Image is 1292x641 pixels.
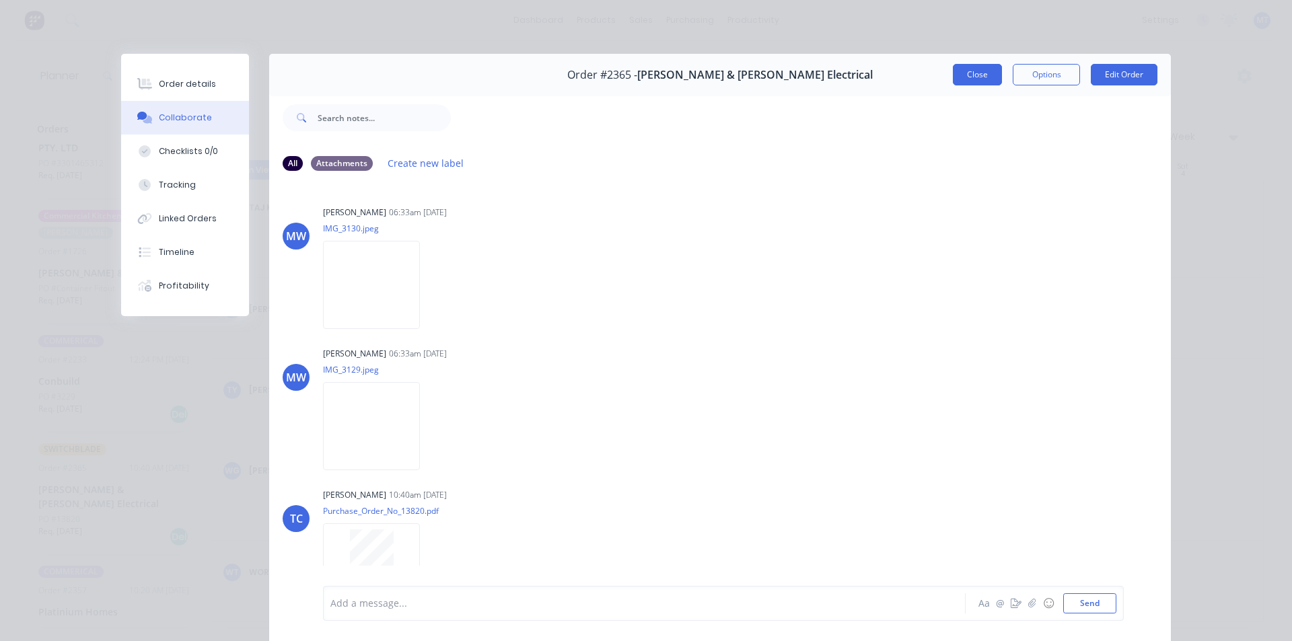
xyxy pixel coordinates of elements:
[121,67,249,101] button: Order details
[992,595,1008,611] button: @
[953,64,1002,85] button: Close
[290,511,303,527] div: TC
[159,145,218,157] div: Checklists 0/0
[311,156,373,171] div: Attachments
[121,269,249,303] button: Profitability
[381,154,471,172] button: Create new label
[323,206,386,219] div: [PERSON_NAME]
[159,112,212,124] div: Collaborate
[1013,64,1080,85] button: Options
[389,206,447,219] div: 06:33am [DATE]
[121,135,249,168] button: Checklists 0/0
[976,595,992,611] button: Aa
[159,78,216,90] div: Order details
[389,489,447,501] div: 10:40am [DATE]
[159,246,194,258] div: Timeline
[1063,593,1116,613] button: Send
[323,364,433,375] p: IMG_3129.jpeg
[121,202,249,235] button: Linked Orders
[121,168,249,202] button: Tracking
[1091,64,1157,85] button: Edit Order
[323,489,386,501] div: [PERSON_NAME]
[389,348,447,360] div: 06:33am [DATE]
[286,228,306,244] div: MW
[323,348,386,360] div: [PERSON_NAME]
[159,179,196,191] div: Tracking
[121,235,249,269] button: Timeline
[323,505,439,517] p: Purchase_Order_No_13820.pdf
[318,104,451,131] input: Search notes...
[323,223,433,234] p: IMG_3130.jpeg
[159,280,209,292] div: Profitability
[283,156,303,171] div: All
[1040,595,1056,611] button: ☺
[637,69,873,81] span: [PERSON_NAME] & [PERSON_NAME] Electrical
[567,69,637,81] span: Order #2365 -
[159,213,217,225] div: Linked Orders
[286,369,306,385] div: MW
[121,101,249,135] button: Collaborate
